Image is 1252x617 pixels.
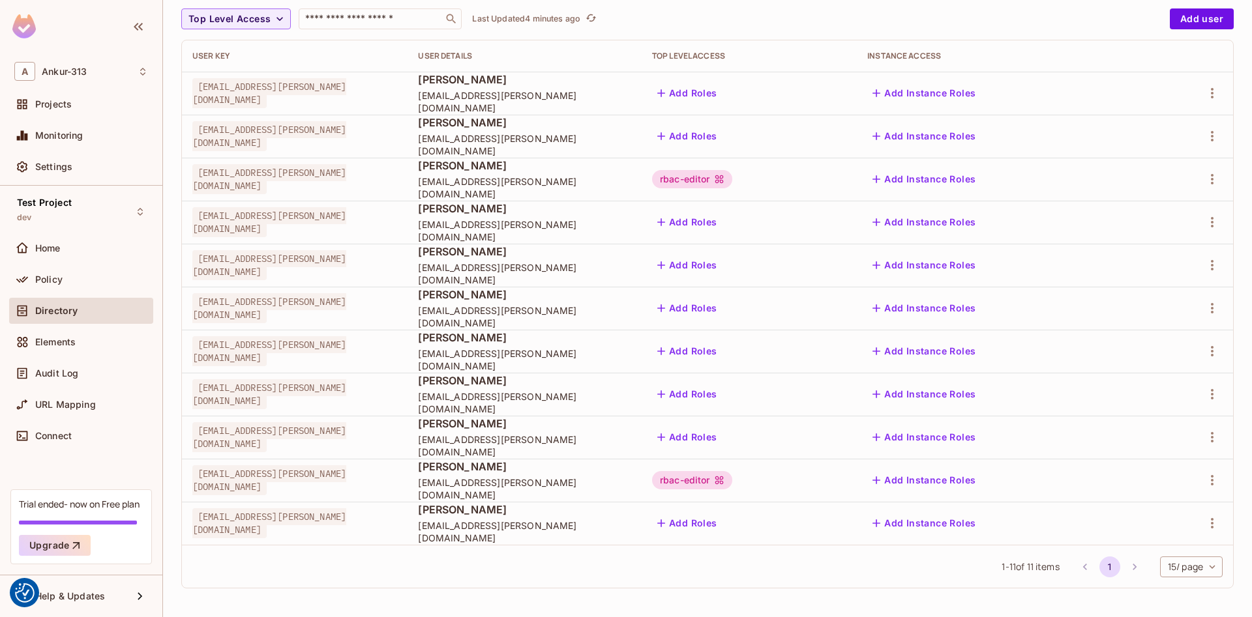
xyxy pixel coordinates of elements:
span: [PERSON_NAME] [418,416,631,431]
span: [PERSON_NAME] [418,158,631,173]
span: dev [17,212,31,223]
span: [PERSON_NAME] [418,201,631,216]
span: Top Level Access [188,11,271,27]
button: Add Roles [652,427,723,448]
button: Add Instance Roles [867,341,981,362]
span: Connect [35,431,72,441]
span: Settings [35,162,72,172]
button: Add Instance Roles [867,212,981,233]
span: Help & Updates [35,591,105,601]
span: [PERSON_NAME] [418,244,631,259]
nav: pagination navigation [1073,556,1147,577]
span: [EMAIL_ADDRESS][PERSON_NAME][DOMAIN_NAME] [192,121,346,151]
span: Projects [35,99,72,109]
button: Add Roles [652,126,723,147]
span: Directory [35,306,78,316]
button: refresh [583,11,599,27]
button: Add Roles [652,83,723,104]
span: [EMAIL_ADDRESS][PERSON_NAME][DOMAIN_NAME] [192,78,346,108]
div: rbac-editor [652,471,732,489]
span: refresh [586,12,597,25]
button: Upgrade [19,535,91,556]
p: Last Updated 4 minutes ago [472,14,580,24]
span: [EMAIL_ADDRESS][PERSON_NAME][DOMAIN_NAME] [418,175,631,200]
span: [PERSON_NAME] [418,502,631,517]
button: Add Instance Roles [867,255,981,276]
span: Workspace: Ankur-313 [42,66,87,77]
span: A [14,62,35,81]
span: [PERSON_NAME] [418,459,631,474]
button: Add Instance Roles [867,427,981,448]
div: rbac-editor [652,170,732,188]
span: [EMAIL_ADDRESS][PERSON_NAME][DOMAIN_NAME] [192,207,346,237]
button: Add Instance Roles [867,169,981,190]
span: [EMAIL_ADDRESS][PERSON_NAME][DOMAIN_NAME] [192,422,346,452]
button: Consent Preferences [15,583,35,603]
span: Test Project [17,197,72,208]
button: page 1 [1099,556,1120,577]
button: Add Instance Roles [867,513,981,534]
div: Trial ended- now on Free plan [19,498,140,510]
button: Add user [1170,8,1234,29]
span: [EMAIL_ADDRESS][PERSON_NAME][DOMAIN_NAME] [192,465,346,495]
span: [EMAIL_ADDRESS][PERSON_NAME][DOMAIN_NAME] [192,293,346,323]
button: Add Instance Roles [867,470,981,491]
span: Elements [35,337,76,347]
span: [EMAIL_ADDRESS][PERSON_NAME][DOMAIN_NAME] [192,508,346,538]
button: Add Roles [652,298,723,319]
span: [EMAIL_ADDRESS][PERSON_NAME][DOMAIN_NAME] [418,132,631,157]
button: Add Instance Roles [867,384,981,405]
span: Policy [35,274,63,285]
span: [EMAIL_ADDRESS][PERSON_NAME][DOMAIN_NAME] [192,250,346,280]
span: [PERSON_NAME] [418,373,631,388]
button: Add Roles [652,384,723,405]
span: [PERSON_NAME] [418,330,631,345]
img: SReyMgAAAABJRU5ErkJggg== [12,14,36,38]
button: Add Instance Roles [867,298,981,319]
span: URL Mapping [35,399,96,410]
div: Instance Access [867,51,1133,61]
span: [PERSON_NAME] [418,287,631,302]
span: [EMAIL_ADDRESS][PERSON_NAME][DOMAIN_NAME] [418,304,631,329]
span: [EMAIL_ADDRESS][PERSON_NAME][DOMAIN_NAME] [418,218,631,243]
span: [EMAIL_ADDRESS][PERSON_NAME][DOMAIN_NAME] [418,261,631,286]
button: Add Instance Roles [867,126,981,147]
div: Top Level Access [652,51,846,61]
span: [EMAIL_ADDRESS][PERSON_NAME][DOMAIN_NAME] [192,164,346,194]
span: [EMAIL_ADDRESS][PERSON_NAME][DOMAIN_NAME] [418,347,631,372]
span: [EMAIL_ADDRESS][PERSON_NAME][DOMAIN_NAME] [418,89,631,114]
button: Top Level Access [181,8,291,29]
span: [EMAIL_ADDRESS][PERSON_NAME][DOMAIN_NAME] [418,390,631,415]
img: Revisit consent button [15,583,35,603]
div: 15 / page [1160,556,1223,577]
button: Add Roles [652,255,723,276]
button: Add Roles [652,212,723,233]
button: Add Roles [652,513,723,534]
span: Home [35,243,61,253]
span: [PERSON_NAME] [418,115,631,130]
div: User Details [418,51,631,61]
span: Audit Log [35,368,78,379]
span: [EMAIL_ADDRESS][PERSON_NAME][DOMAIN_NAME] [192,336,346,366]
span: [EMAIL_ADDRESS][PERSON_NAME][DOMAIN_NAME] [418,476,631,501]
span: [EMAIL_ADDRESS][PERSON_NAME][DOMAIN_NAME] [418,433,631,458]
span: [PERSON_NAME] [418,72,631,87]
div: User Key [192,51,397,61]
button: Add Instance Roles [867,83,981,104]
span: Click to refresh data [580,11,599,27]
span: [EMAIL_ADDRESS][PERSON_NAME][DOMAIN_NAME] [418,519,631,544]
span: [EMAIL_ADDRESS][PERSON_NAME][DOMAIN_NAME] [192,379,346,409]
button: Add Roles [652,341,723,362]
span: 1 - 11 of 11 items [1002,560,1059,574]
span: Monitoring [35,130,83,141]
